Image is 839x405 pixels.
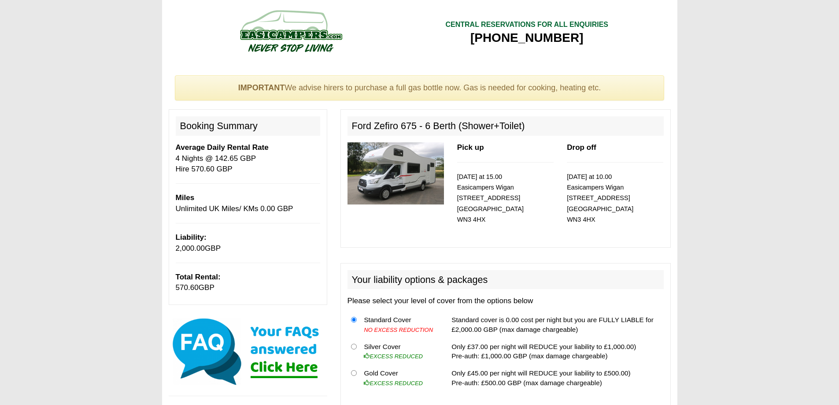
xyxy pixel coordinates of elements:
b: Pick up [457,143,484,152]
p: 4 Nights @ 142.65 GBP Hire 570.60 GBP [176,142,320,175]
div: We advise hirers to purchase a full gas bottle now. Gas is needed for cooking, heating etc. [175,75,665,101]
td: Standard cover is 0.00 cost per night but you are FULLY LIABLE for £2,000.00 GBP (max damage char... [448,311,663,338]
h2: Your liability options & packages [347,270,664,290]
b: Miles [176,193,195,202]
b: Total Rental: [176,273,221,281]
img: campers-checkout-logo.png [207,7,374,55]
small: [DATE] at 10.00 Easicampers Wigan [STREET_ADDRESS] [GEOGRAPHIC_DATA] WN3 4HX [567,173,633,223]
i: NO EXCESS REDUCTION [364,327,433,333]
td: Silver Cover [360,338,439,365]
b: Drop off [567,143,596,152]
td: Gold Cover [360,365,439,391]
i: EXCESS REDUCED [364,353,423,360]
strong: IMPORTANT [238,83,285,92]
td: Standard Cover [360,311,439,338]
img: Click here for our most common FAQs [169,316,327,387]
b: Average Daily Rental Rate [176,143,269,152]
div: CENTRAL RESERVATIONS FOR ALL ENQUIRIES [445,20,608,30]
span: 2,000.00 [176,244,205,253]
b: Liability: [176,233,207,242]
i: EXCESS REDUCED [364,380,423,386]
span: 570.60 [176,283,199,292]
h2: Ford Zefiro 675 - 6 Berth (Shower+Toilet) [347,116,664,136]
p: GBP [176,232,320,254]
td: Only £45.00 per night will REDUCE your liability to £500.00) Pre-auth: £500.00 GBP (max damage ch... [448,365,663,391]
p: GBP [176,272,320,294]
small: [DATE] at 15.00 Easicampers Wigan [STREET_ADDRESS] [GEOGRAPHIC_DATA] WN3 4HX [457,173,524,223]
img: 330.jpg [347,142,444,204]
p: Unlimited UK Miles/ KMs 0.00 GBP [176,193,320,214]
td: Only £37.00 per night will REDUCE your liability to £1,000.00) Pre-auth: £1,000.00 GBP (max damag... [448,338,663,365]
p: Please select your level of cover from the options below [347,296,664,306]
h2: Booking Summary [176,116,320,136]
div: [PHONE_NUMBER] [445,30,608,46]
